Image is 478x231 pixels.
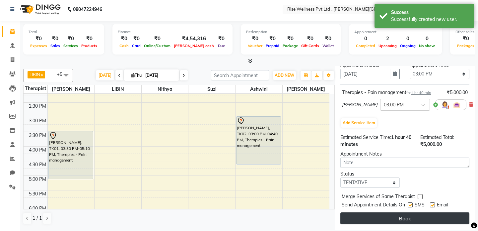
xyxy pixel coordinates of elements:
[62,35,80,43] div: ₹0
[143,70,176,80] input: 2025-09-04
[417,35,437,43] div: 0
[377,44,398,48] span: Upcoming
[118,29,227,35] div: Finance
[246,35,264,43] div: ₹0
[95,85,141,93] span: LIBIN
[340,69,390,79] input: yyyy-mm-dd
[28,176,47,183] div: 5:00 PM
[28,132,47,139] div: 3:30 PM
[49,131,93,179] div: [PERSON_NAME], TK01, 03:30 PM-05:10 PM, Therapies - Pain management
[447,89,468,96] div: ₹5,000.00
[281,44,300,48] span: Package
[341,118,377,128] button: Add Service Item
[340,212,469,224] button: Book
[264,35,281,43] div: ₹0
[273,71,296,80] button: ADD NEW
[211,70,269,80] input: Search Appointment
[172,44,216,48] span: [PERSON_NAME] cash
[29,29,99,35] div: Total
[340,151,469,158] div: Appointment Notes
[441,101,449,109] img: Hairdresser.png
[340,134,391,140] span: Estimated Service Time:
[437,201,448,210] span: Email
[129,73,143,78] span: Thu
[49,35,62,43] div: ₹0
[29,44,49,48] span: Expenses
[172,35,216,43] div: ₹4,54,316
[236,85,282,93] span: Ashwini
[57,71,67,77] span: +5
[411,90,431,95] span: 1 hr 40 min
[342,89,431,96] div: Therapies - Pain management
[130,35,142,43] div: ₹0
[415,201,425,210] span: SMS
[80,44,99,48] span: Products
[246,44,264,48] span: Voucher
[30,72,40,77] span: LIBIN
[391,9,469,16] div: Success
[142,44,172,48] span: Online/Custom
[142,85,188,93] span: nithya
[118,44,130,48] span: Cash
[354,44,377,48] span: Completed
[281,35,300,43] div: ₹0
[216,35,227,43] div: ₹0
[62,44,80,48] span: Services
[96,70,114,80] span: [DATE]
[188,85,235,93] span: suzi
[28,161,47,168] div: 4:30 PM
[28,190,47,197] div: 5:30 PM
[28,205,47,212] div: 6:00 PM
[48,85,95,93] span: [PERSON_NAME]
[300,44,321,48] span: Gift Cards
[80,35,99,43] div: ₹0
[283,85,329,93] span: [PERSON_NAME]
[354,29,437,35] div: Appointment
[29,35,49,43] div: ₹0
[142,35,172,43] div: ₹0
[33,215,42,222] span: 1 / 1
[130,44,142,48] span: Card
[28,117,47,124] div: 3:00 PM
[49,44,62,48] span: Sales
[398,35,417,43] div: 0
[455,44,476,48] span: Packages
[216,44,227,48] span: Due
[455,35,476,43] div: ₹0
[28,103,47,110] div: 2:30 PM
[406,90,431,95] small: for
[377,35,398,43] div: 2
[118,35,130,43] div: ₹0
[264,44,281,48] span: Prepaid
[342,201,405,210] span: Send Appointment Details On
[342,101,377,108] span: [PERSON_NAME]
[300,35,321,43] div: ₹0
[40,72,43,77] a: x
[275,73,294,78] span: ADD NEW
[24,85,47,92] div: Therapist
[391,16,469,23] div: Successfully created new user.
[398,44,417,48] span: Ongoing
[420,134,454,140] span: Estimated Total:
[342,193,415,201] span: Merge Services of Same Therapist
[340,171,400,177] div: Status
[417,44,437,48] span: No show
[354,35,377,43] div: 0
[420,141,442,147] span: ₹5,000.00
[237,117,281,164] div: [PERSON_NAME], TK02, 03:00 PM-04:40 PM, Therapies - Pain management
[453,101,461,109] img: Interior.png
[321,44,335,48] span: Wallet
[28,147,47,154] div: 4:00 PM
[246,29,335,35] div: Redemption
[321,35,335,43] div: ₹0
